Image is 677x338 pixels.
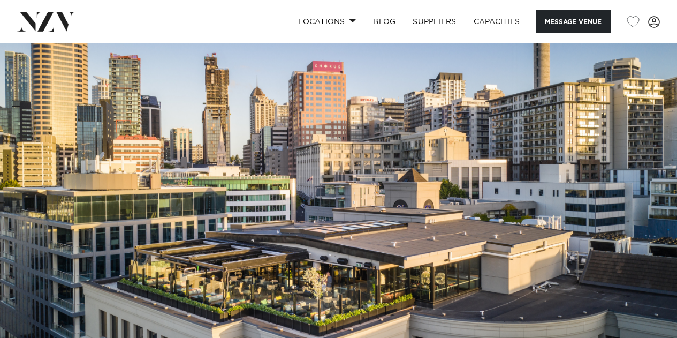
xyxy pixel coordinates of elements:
[536,10,611,33] button: Message Venue
[364,10,404,33] a: BLOG
[17,12,75,31] img: nzv-logo.png
[404,10,465,33] a: SUPPLIERS
[290,10,364,33] a: Locations
[465,10,529,33] a: Capacities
